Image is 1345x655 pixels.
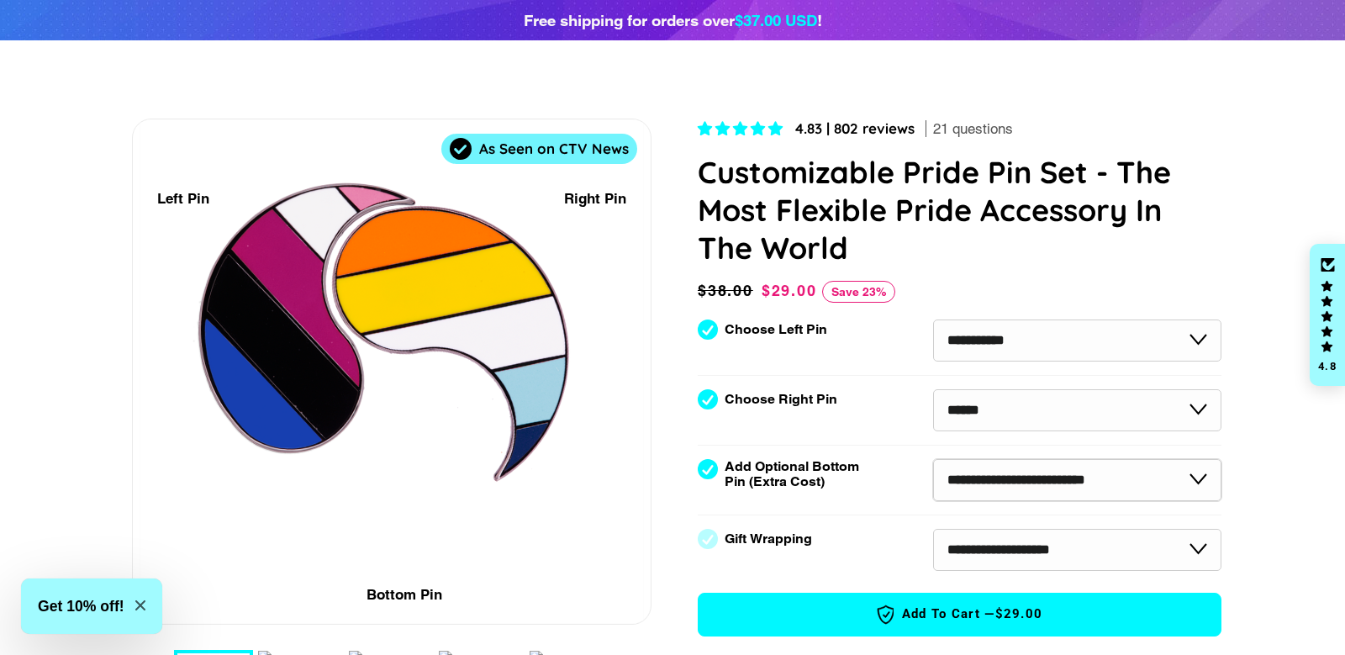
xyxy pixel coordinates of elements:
span: Save 23% [822,281,895,303]
span: 21 questions [933,119,1013,140]
div: Right Pin [564,188,626,210]
span: 4.83 stars [698,120,787,137]
label: Choose Left Pin [725,322,827,337]
div: 1 / 7 [133,119,651,624]
div: 4.8 [1317,361,1337,372]
label: Add Optional Bottom Pin (Extra Cost) [725,459,866,489]
div: Left Pin [157,188,209,210]
span: $38.00 [698,279,757,303]
span: $29.00 [762,282,817,299]
span: $29.00 [995,605,1043,623]
button: Add to Cart —$29.00 [698,593,1221,637]
h1: Customizable Pride Pin Set - The Most Flexible Pride Accessory In The World [698,153,1221,267]
label: Gift Wrapping [725,531,812,547]
div: Click to open Judge.me floating reviews tab [1310,244,1345,387]
div: Free shipping for orders over ! [524,8,822,32]
div: Bottom Pin [367,584,442,606]
span: Add to Cart — [724,604,1195,626]
span: $37.00 USD [735,11,817,29]
span: 4.83 | 802 reviews [795,119,915,137]
label: Choose Right Pin [725,392,837,407]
